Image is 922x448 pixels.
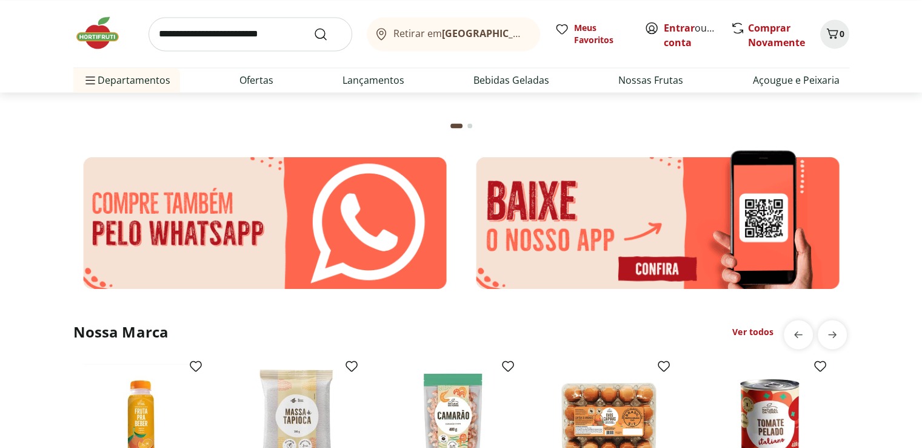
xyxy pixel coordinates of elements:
button: Retirar em[GEOGRAPHIC_DATA]/[GEOGRAPHIC_DATA] [367,17,540,51]
span: ou [664,21,718,50]
a: Meus Favoritos [555,22,630,46]
button: Go to page 2 from fs-carousel [465,111,475,140]
b: [GEOGRAPHIC_DATA]/[GEOGRAPHIC_DATA] [442,27,646,40]
span: Retirar em [393,28,527,39]
a: Ofertas [239,73,273,87]
a: Entrar [664,21,695,35]
a: Nossas Frutas [618,73,683,87]
img: wpp [73,148,456,298]
button: previous [784,320,813,349]
a: Comprar Novamente [748,21,805,49]
a: Lançamentos [342,73,404,87]
img: app [466,148,849,298]
a: Bebidas Geladas [473,73,549,87]
span: Meus Favoritos [574,22,630,46]
a: Açougue e Peixaria [752,73,839,87]
input: search [149,17,352,51]
a: Ver todos [732,326,773,338]
a: Criar conta [664,21,730,49]
button: Submit Search [313,27,342,41]
button: Current page from fs-carousel [448,111,465,140]
h2: Nossa Marca [73,322,169,342]
button: Menu [83,66,98,95]
span: 0 [840,28,844,39]
span: Departamentos [83,66,170,95]
img: Hortifruti [73,15,134,51]
button: next [818,320,847,349]
button: Carrinho [820,19,849,49]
